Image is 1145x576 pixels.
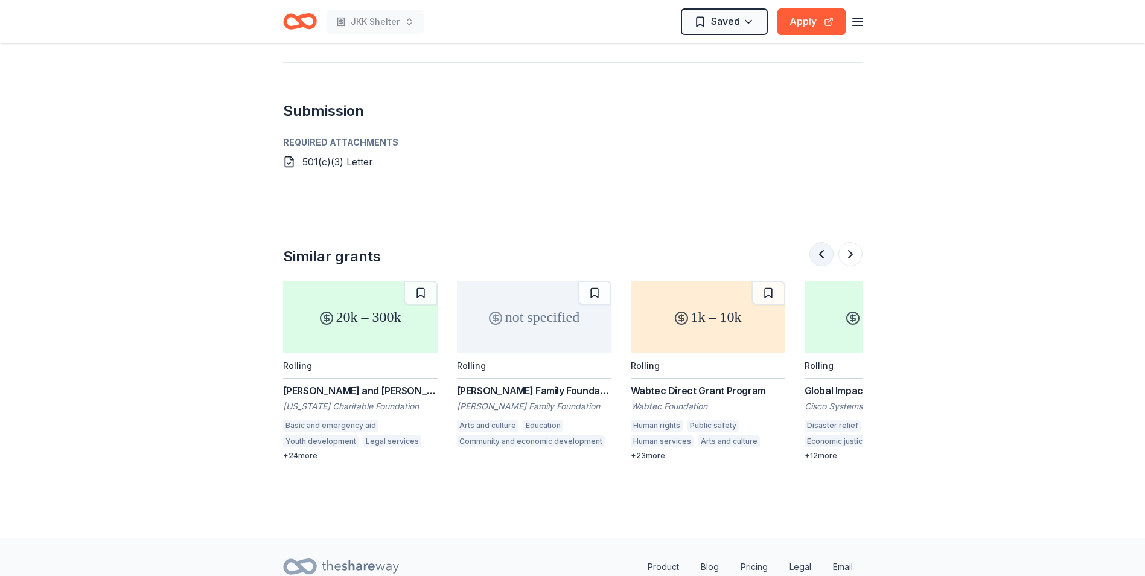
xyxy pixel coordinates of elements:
[631,400,785,412] div: Wabtec Foundation
[363,435,421,447] div: Legal services
[631,420,683,432] div: Human rights
[457,420,518,432] div: Arts and culture
[283,7,317,36] a: Home
[777,8,846,35] button: Apply
[523,420,563,432] div: Education
[457,435,605,447] div: Community and economic development
[283,101,863,121] h2: Submission
[302,156,373,168] span: 501(c)(3) Letter
[805,383,959,398] div: Global Impact Cash Grants
[457,281,611,353] div: not specified
[283,400,438,412] div: [US_STATE] Charitable Foundation
[283,135,863,150] div: Required Attachments
[805,360,834,371] div: Rolling
[457,400,611,412] div: [PERSON_NAME] Family Foundation
[711,13,740,29] span: Saved
[805,451,959,461] div: + 12 more
[805,435,870,447] div: Economic justice
[283,451,438,461] div: + 24 more
[805,281,959,353] div: up to 75k
[631,360,660,371] div: Rolling
[283,360,312,371] div: Rolling
[698,435,760,447] div: Arts and culture
[457,383,611,398] div: [PERSON_NAME] Family Foundation Grant
[631,451,785,461] div: + 23 more
[327,10,424,34] button: JKK Shelter
[631,383,785,398] div: Wabtec Direct Grant Program
[631,281,785,461] a: 1k – 10kRollingWabtec Direct Grant ProgramWabtec FoundationHuman rightsPublic safetyHuman service...
[283,281,438,353] div: 20k – 300k
[631,435,694,447] div: Human services
[805,400,959,412] div: Cisco Systems Foundation
[805,281,959,461] a: up to 75kRollingGlobal Impact Cash GrantsCisco Systems FoundationDisaster reliefJob servicesEcono...
[283,420,378,432] div: Basic and emergency aid
[283,383,438,398] div: [PERSON_NAME] and [PERSON_NAME] Fund - Large Grants Program
[283,247,381,266] div: Similar grants
[351,14,400,29] span: JKK Shelter
[283,281,438,461] a: 20k – 300kRolling[PERSON_NAME] and [PERSON_NAME] Fund - Large Grants Program[US_STATE] Charitable...
[631,281,785,353] div: 1k – 10k
[805,420,861,432] div: Disaster relief
[283,435,359,447] div: Youth development
[681,8,768,35] button: Saved
[687,420,739,432] div: Public safety
[457,360,486,371] div: Rolling
[457,281,611,451] a: not specifiedRolling[PERSON_NAME] Family Foundation Grant[PERSON_NAME] Family FoundationArts and ...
